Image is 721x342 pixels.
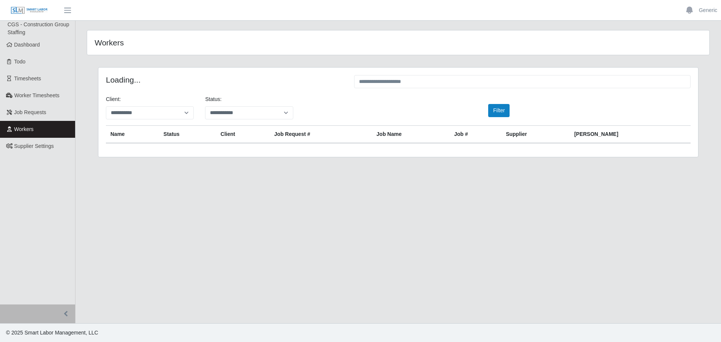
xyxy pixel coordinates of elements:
img: SLM Logo [11,6,48,15]
span: Supplier Settings [14,143,54,149]
span: Job Requests [14,109,47,115]
span: Timesheets [14,75,41,81]
label: Status: [205,95,222,103]
th: Job Request # [270,126,372,143]
th: Job # [449,126,501,143]
span: Worker Timesheets [14,92,59,98]
span: © 2025 Smart Labor Management, LLC [6,330,98,336]
th: Supplier [501,126,570,143]
span: CGS - Construction Group Staffing [8,21,69,35]
th: [PERSON_NAME] [570,126,691,143]
h4: Workers [95,38,341,47]
span: Todo [14,59,26,65]
th: Status [159,126,216,143]
span: Workers [14,126,34,132]
a: Generic [699,6,717,14]
h4: Loading... [106,75,343,84]
label: Client: [106,95,121,103]
span: Dashboard [14,42,40,48]
th: Job Name [372,126,450,143]
th: Name [106,126,159,143]
button: Filter [488,104,510,117]
th: Client [216,126,270,143]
